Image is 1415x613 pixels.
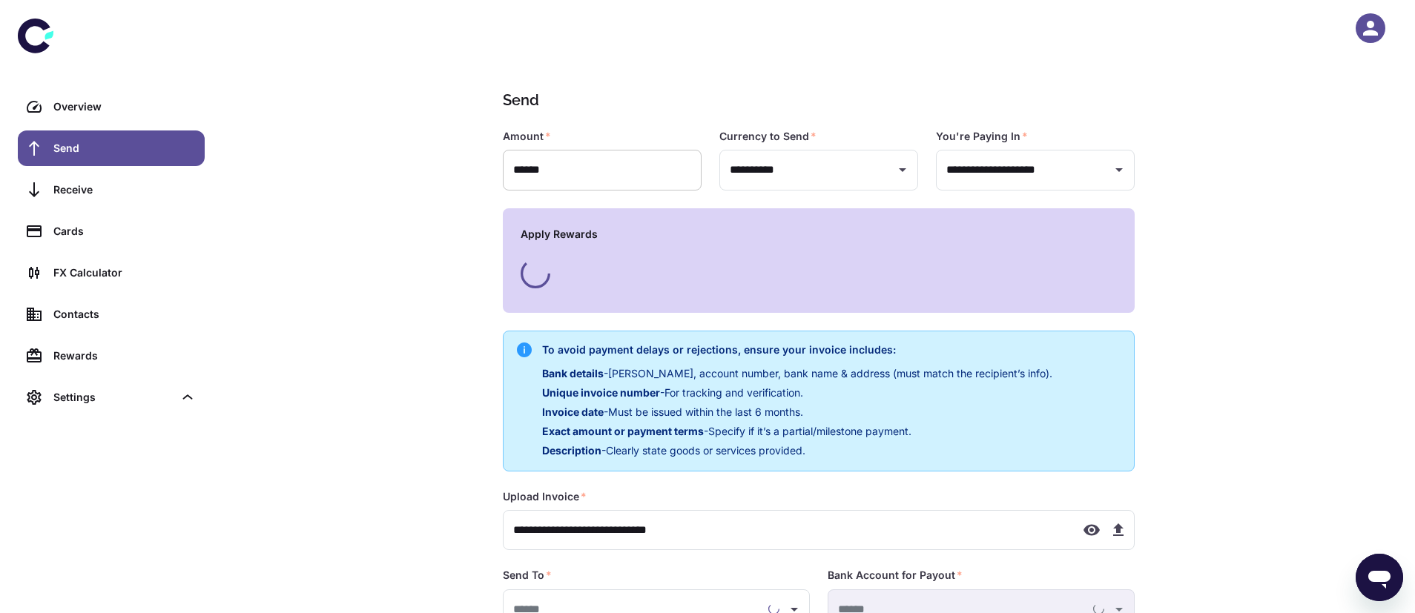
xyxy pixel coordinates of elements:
div: Send [53,140,196,156]
label: Upload Invoice [503,489,587,504]
a: Overview [18,89,205,125]
p: - Specify if it’s a partial/milestone payment. [542,423,1052,440]
a: FX Calculator [18,255,205,291]
label: Bank Account for Payout [828,568,963,583]
button: Open [1109,159,1129,180]
div: Settings [18,380,205,415]
label: Currency to Send [719,129,817,144]
a: Receive [18,172,205,208]
span: Bank details [542,367,604,380]
div: Contacts [53,306,196,322]
a: Cards [18,213,205,249]
span: Exact amount or payment terms [542,425,704,437]
label: Amount [503,129,551,144]
label: You're Paying In [936,129,1028,144]
p: - [PERSON_NAME], account number, bank name & address (must match the recipient’s info). [542,365,1052,382]
div: Receive [53,182,196,198]
p: - For tracking and verification. [542,385,1052,401]
div: Settings [53,389,174,405]
h6: To avoid payment delays or rejections, ensure your invoice includes: [542,342,1052,358]
a: Send [18,130,205,166]
iframe: Button to launch messaging window [1356,554,1403,601]
button: Open [892,159,913,180]
h6: Apply Rewards [521,226,1117,242]
span: Unique invoice number [542,386,660,399]
p: - Must be issued within the last 6 months. [542,404,1052,420]
span: Description [542,444,601,457]
h1: Send [503,89,1129,111]
p: - Clearly state goods or services provided. [542,443,1052,459]
a: Rewards [18,338,205,374]
div: Rewards [53,348,196,364]
span: Invoice date [542,405,604,418]
div: Overview [53,99,196,115]
div: FX Calculator [53,265,196,281]
div: Cards [53,223,196,239]
a: Contacts [18,296,205,332]
label: Send To [503,568,552,583]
